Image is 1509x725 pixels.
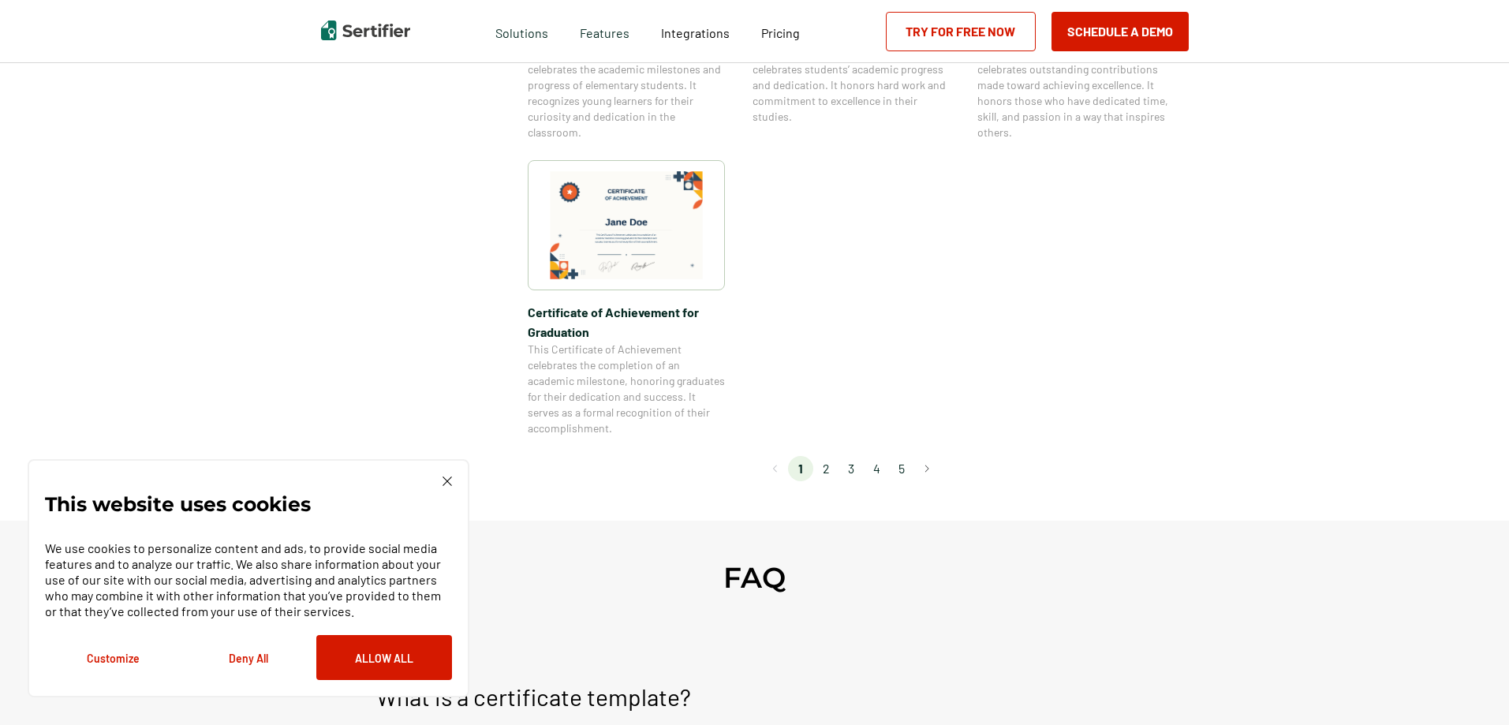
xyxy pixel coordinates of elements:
[864,456,889,481] li: page 4
[580,21,629,41] span: Features
[45,635,181,680] button: Customize
[181,635,316,680] button: Deny All
[723,560,786,595] h2: FAQ
[528,160,725,436] a: Certificate of Achievement for GraduationCertificate of Achievement for GraduationThis Certificat...
[661,21,730,41] a: Integrations
[788,456,813,481] li: page 1
[443,476,452,486] img: Cookie Popup Close
[45,496,311,512] p: This website uses cookies
[761,21,800,41] a: Pricing
[753,46,950,125] span: This Certificate of Achievement celebrates students’ academic progress and dedication. It honors ...
[376,678,691,716] p: What is a certificate template?
[977,46,1175,140] span: This Olympic Certificate of Appreciation celebrates outstanding contributions made toward achievi...
[45,540,452,619] p: We use cookies to personalize content and ads, to provide social media features and to analyze ou...
[763,456,788,481] button: Go to previous page
[528,46,725,140] span: This Certificate of Achievement celebrates the academic milestones and progress of elementary stu...
[813,456,839,481] li: page 2
[1430,649,1509,725] iframe: Chat Widget
[661,25,730,40] span: Integrations
[889,456,914,481] li: page 5
[886,12,1036,51] a: Try for Free Now
[914,456,939,481] button: Go to next page
[316,635,452,680] button: Allow All
[495,21,548,41] span: Solutions
[528,302,725,342] span: Certificate of Achievement for Graduation
[839,456,864,481] li: page 3
[528,342,725,436] span: This Certificate of Achievement celebrates the completion of an academic milestone, honoring grad...
[1051,12,1189,51] button: Schedule a Demo
[550,171,703,279] img: Certificate of Achievement for Graduation
[761,25,800,40] span: Pricing
[321,21,410,40] img: Sertifier | Digital Credentialing Platform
